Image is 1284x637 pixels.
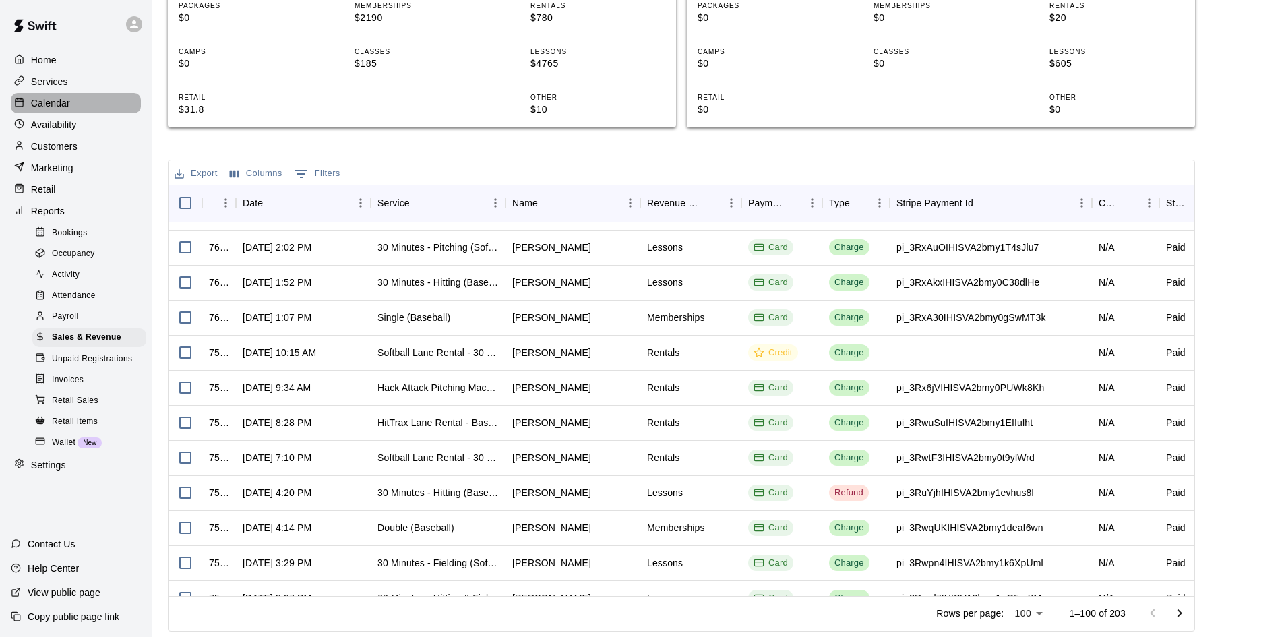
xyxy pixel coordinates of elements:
span: Unpaid Registrations [52,353,132,366]
div: Rentals [647,346,680,359]
div: N/A [1099,521,1115,535]
div: Charge [834,452,864,464]
div: Aug 16, 2025, 3:29 PM [243,556,311,570]
div: Unpaid Registrations [32,350,146,369]
div: Card [754,311,788,324]
div: HitTrax Lane Rental - Baseball or Softball [377,416,499,429]
div: 30 Minutes - Fielding (Softball) [377,556,499,570]
div: Card [754,382,788,394]
a: Bookings [32,222,152,243]
div: Travis Wiley [512,591,591,605]
p: $780 [530,11,665,25]
p: 1–100 of 203 [1069,607,1126,620]
button: Select columns [226,163,286,184]
p: $20 [1049,11,1184,25]
div: Nathan Favereaux [512,381,591,394]
button: Sort [1120,193,1139,212]
div: 30 Minutes - Pitching (Softball) [377,241,499,254]
div: InvoiceId [202,184,236,222]
div: Invoices [32,371,146,390]
p: Customers [31,140,78,153]
div: Charge [834,311,864,324]
div: 759116 [209,556,229,570]
div: Card [754,487,788,499]
div: Revenue Category [647,184,702,222]
div: Memberships [647,311,705,324]
button: Menu [620,193,640,213]
span: Bookings [52,226,88,240]
div: Credit [754,346,793,359]
div: Zoe Kesterson [512,346,591,359]
p: PACKAGES [179,1,313,11]
div: Aug 17, 2025, 2:02 PM [243,241,311,254]
button: Menu [869,193,890,213]
div: N/A [1099,381,1115,394]
a: Reports [11,201,141,221]
p: Help Center [28,562,79,575]
span: Occupancy [52,247,95,261]
div: pi_3RxAkxIHISVA2bmy0C38dlHe [896,276,1039,289]
p: Settings [31,458,66,472]
p: $0 [1049,102,1184,117]
div: Attendance [32,286,146,305]
div: Aug 16, 2025, 4:14 PM [243,521,311,535]
button: Menu [1072,193,1092,213]
div: Charge [834,276,864,289]
span: Invoices [52,373,84,387]
div: Paid [1166,486,1186,499]
div: Charge [834,592,864,605]
p: RENTALS [1049,1,1184,11]
p: Availability [31,118,77,131]
a: Calendar [11,93,141,113]
div: Rentals [647,416,680,429]
p: Home [31,53,57,67]
div: Marketing [11,158,141,178]
p: $0 [698,57,832,71]
div: Paid [1166,416,1186,429]
p: $0 [698,11,832,25]
div: WalletNew [32,433,146,452]
div: Charge [834,557,864,570]
div: Customers [11,136,141,156]
div: Card [754,241,788,254]
div: 759451 [209,451,229,464]
div: 759198 [209,521,229,535]
div: Kara Bane [512,241,591,254]
span: Activity [52,268,80,282]
div: Refund [834,487,863,499]
button: Menu [350,193,371,213]
div: Status [1166,184,1188,222]
div: Card [754,557,788,570]
p: Reports [31,204,65,218]
p: $4765 [530,57,665,71]
div: Charge [834,346,864,359]
span: Sales & Revenue [52,331,121,344]
div: pi_3Rwpn4IHISVA2bmy1k6XpUml [896,556,1043,570]
div: Brittany Furnari [512,556,591,570]
div: 30 Minutes - Hitting (Baseball) [377,276,499,289]
p: Calendar [31,96,70,110]
div: Softball Lane Rental - 30 Minutes [377,346,499,359]
div: Sales & Revenue [32,328,146,347]
div: Aug 17, 2025, 1:52 PM [243,276,311,289]
div: Coupon [1092,184,1159,222]
a: Invoices [32,369,152,390]
p: $31.8 [179,102,313,117]
div: Vince Dianora [512,416,591,429]
p: Copy public page link [28,610,119,624]
a: Unpaid Registrations [32,348,152,369]
p: Rows per page: [936,607,1004,620]
p: RETAIL [179,92,313,102]
div: Retail Items [32,413,146,431]
div: N/A [1099,276,1115,289]
div: 759881 [209,346,229,359]
div: Home [11,50,141,70]
a: Payroll [32,307,152,328]
button: Menu [1139,193,1159,213]
p: $0 [179,11,313,25]
div: Revenue Category [640,184,741,222]
div: Aug 16, 2025, 8:28 PM [243,416,311,429]
button: Export [171,163,221,184]
span: New [78,439,102,446]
